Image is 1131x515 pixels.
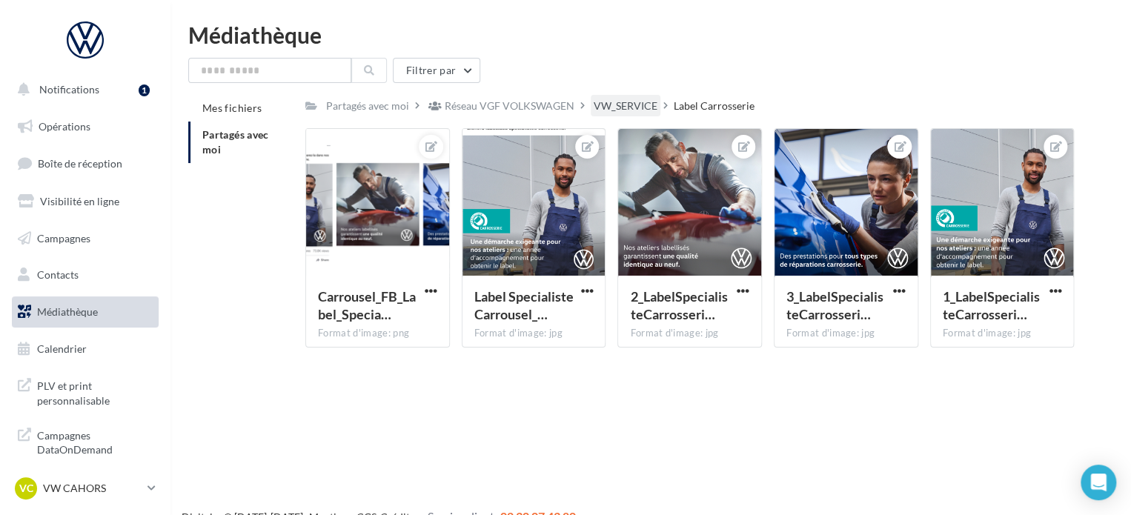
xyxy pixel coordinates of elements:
span: Mes fichiers [202,102,262,114]
div: Format d'image: jpg [943,327,1062,340]
span: Boîte de réception [38,157,122,170]
span: Opérations [39,120,90,133]
div: Réseau VGF VOLKSWAGEN [445,99,574,113]
div: VW_SERVICE [594,99,657,113]
a: VC VW CAHORS [12,474,159,502]
div: Format d'image: jpg [474,327,594,340]
a: Contacts [9,259,162,290]
div: Format d'image: jpg [630,327,749,340]
span: Visibilité en ligne [40,195,119,207]
div: Médiathèque [188,24,1113,46]
a: Opérations [9,111,162,142]
p: VW CAHORS [43,481,142,496]
a: Boîte de réception [9,147,162,179]
a: Médiathèque [9,296,162,328]
span: PLV et print personnalisable [37,376,153,408]
span: Partagés avec moi [202,128,269,156]
a: Visibilité en ligne [9,186,162,217]
span: Campagnes DataOnDemand [37,425,153,457]
span: Campagnes [37,231,90,244]
span: Contacts [37,268,79,281]
div: Format d'image: jpg [786,327,906,340]
div: 1 [139,84,150,96]
span: 3_LabelSpecialisteCarrosserie_Carrousel_VW [786,288,883,322]
button: Filtrer par [393,58,480,83]
div: Partagés avec moi [326,99,409,113]
a: Campagnes DataOnDemand [9,419,162,463]
span: 2_LabelSpecialisteCarrosserie_Carrousel_VW [630,288,727,322]
span: Calendrier [37,342,87,355]
a: Campagnes [9,223,162,254]
div: Format d'image: png [318,327,437,340]
button: Notifications 1 [9,74,156,105]
div: Open Intercom Messenger [1081,465,1116,500]
span: 1_LabelSpecialisteCarrosserie_Carrousel_VW [943,288,1040,322]
a: Calendrier [9,333,162,365]
div: Label Carrosserie [674,99,754,113]
span: Carrousel_FB_Label_Specialiste_Carrosserie_Aperçu [318,288,416,322]
span: Notifications [39,83,99,96]
span: Label Specialiste Carrousel_Wording [474,288,574,322]
a: PLV et print personnalisable [9,370,162,413]
span: Médiathèque [37,305,98,318]
span: VC [19,481,33,496]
